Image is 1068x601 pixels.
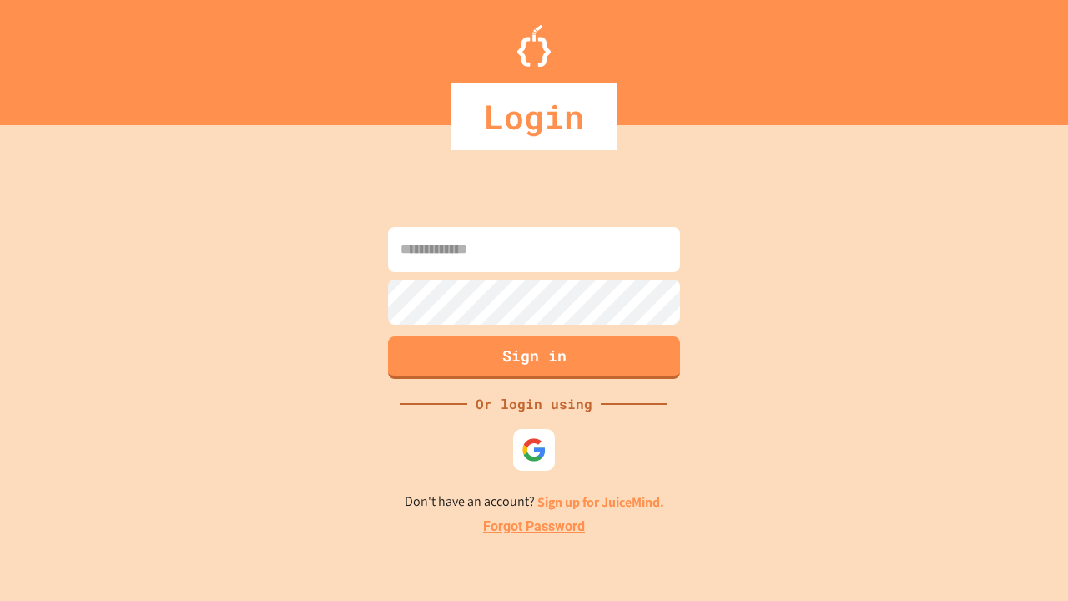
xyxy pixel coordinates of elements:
[521,437,547,462] img: google-icon.svg
[483,517,585,537] a: Forgot Password
[517,25,551,67] img: Logo.svg
[537,493,664,511] a: Sign up for JuiceMind.
[451,83,617,150] div: Login
[405,492,664,513] p: Don't have an account?
[388,336,680,379] button: Sign in
[467,394,601,414] div: Or login using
